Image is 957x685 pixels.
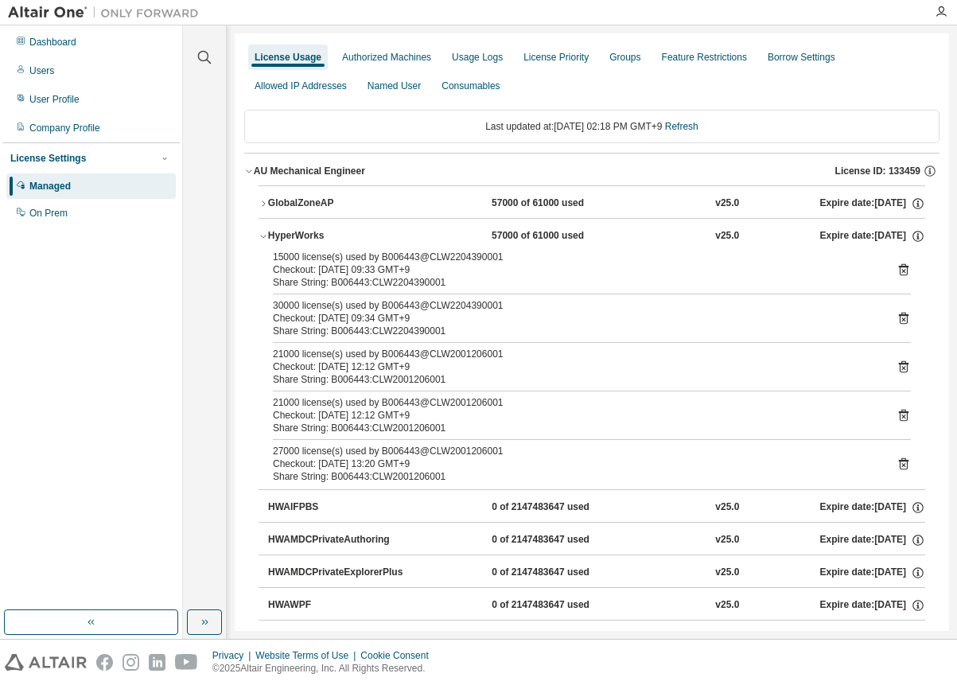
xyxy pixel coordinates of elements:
div: v25.0 [715,500,739,515]
div: Checkout: [DATE] 13:20 GMT+9 [273,457,873,470]
div: Expire date: [DATE] [820,533,925,547]
div: Usage Logs [452,51,503,64]
div: HWAWPF [268,598,411,613]
div: Share String: B006443:CLW2001206001 [273,373,873,386]
div: Checkout: [DATE] 12:12 GMT+9 [273,360,873,373]
div: On Prem [29,207,68,220]
div: Consumables [442,80,500,92]
button: HWAMDCPrivateExplorerPlus0 of 2147483647 usedv25.0Expire date:[DATE] [268,555,925,590]
div: HWAMDCPrivateExplorerPlus [268,566,411,580]
div: 57000 of 61000 used [492,229,635,243]
div: 0 of 2147483647 used [492,598,635,613]
div: Cookie Consent [360,649,438,662]
div: GlobalZoneAP [268,197,411,211]
div: 27000 license(s) used by B006443@CLW2001206001 [273,445,873,457]
img: Altair One [8,5,207,21]
div: Expire date: [DATE] [820,598,925,613]
button: HWAccessEmbedded0 of 2147483647 usedv25.0Expire date:[DATE] [268,621,925,656]
div: License Settings [10,152,86,165]
a: Refresh [665,121,698,132]
div: 0 of 2147483647 used [492,500,635,515]
div: Website Terms of Use [255,649,360,662]
img: facebook.svg [96,654,113,671]
div: Share String: B006443:CLW2001206001 [273,422,873,434]
button: HyperWorks57000 of 61000 usedv25.0Expire date:[DATE] [259,219,925,254]
span: License ID: 133459 [835,165,920,177]
div: 15000 license(s) used by B006443@CLW2204390001 [273,251,873,263]
div: 21000 license(s) used by B006443@CLW2001206001 [273,348,873,360]
button: HWAMDCPrivateAuthoring0 of 2147483647 usedv25.0Expire date:[DATE] [268,523,925,558]
div: Authorized Machines [342,51,431,64]
div: 30000 license(s) used by B006443@CLW2204390001 [273,299,873,312]
div: HWAIFPBS [268,500,411,515]
div: Expire date: [DATE] [820,229,925,243]
div: Checkout: [DATE] 12:12 GMT+9 [273,409,873,422]
button: GlobalZoneAP57000 of 61000 usedv25.0Expire date:[DATE] [259,186,925,221]
button: HWAWPF0 of 2147483647 usedv25.0Expire date:[DATE] [268,588,925,623]
div: Company Profile [29,122,100,134]
div: Privacy [212,649,255,662]
div: Managed [29,180,71,193]
div: Borrow Settings [768,51,835,64]
div: v25.0 [715,197,739,211]
div: 0 of 2147483647 used [492,533,635,547]
div: Expire date: [DATE] [820,566,925,580]
div: Expire date: [DATE] [820,197,925,211]
div: 57000 of 61000 used [492,197,635,211]
div: Expire date: [DATE] [820,500,925,515]
img: linkedin.svg [149,654,165,671]
div: 21000 license(s) used by B006443@CLW2001206001 [273,396,873,409]
div: HWAMDCPrivateAuthoring [268,533,411,547]
div: Checkout: [DATE] 09:34 GMT+9 [273,312,873,325]
img: altair_logo.svg [5,654,87,671]
div: Users [29,64,54,77]
div: 0 of 2147483647 used [492,566,635,580]
img: youtube.svg [175,654,198,671]
img: instagram.svg [123,654,139,671]
div: Checkout: [DATE] 09:33 GMT+9 [273,263,873,276]
button: AU Mechanical EngineerLicense ID: 133459 [244,154,939,189]
div: License Usage [255,51,321,64]
div: v25.0 [715,229,739,243]
div: Feature Restrictions [662,51,747,64]
button: HWAIFPBS0 of 2147483647 usedv25.0Expire date:[DATE] [268,490,925,525]
div: Share String: B006443:CLW2204390001 [273,325,873,337]
div: v25.0 [715,598,739,613]
div: Share String: B006443:CLW2001206001 [273,470,873,483]
div: Groups [609,51,640,64]
div: Share String: B006443:CLW2204390001 [273,276,873,289]
div: Named User [368,80,421,92]
div: AU Mechanical Engineer [254,165,365,177]
p: © 2025 Altair Engineering, Inc. All Rights Reserved. [212,662,438,675]
div: User Profile [29,93,80,106]
div: License Priority [523,51,589,64]
div: v25.0 [715,533,739,547]
div: v25.0 [715,566,739,580]
div: Last updated at: [DATE] 02:18 PM GMT+9 [244,110,939,143]
div: Allowed IP Addresses [255,80,347,92]
div: Dashboard [29,36,76,49]
div: HyperWorks [268,229,411,243]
